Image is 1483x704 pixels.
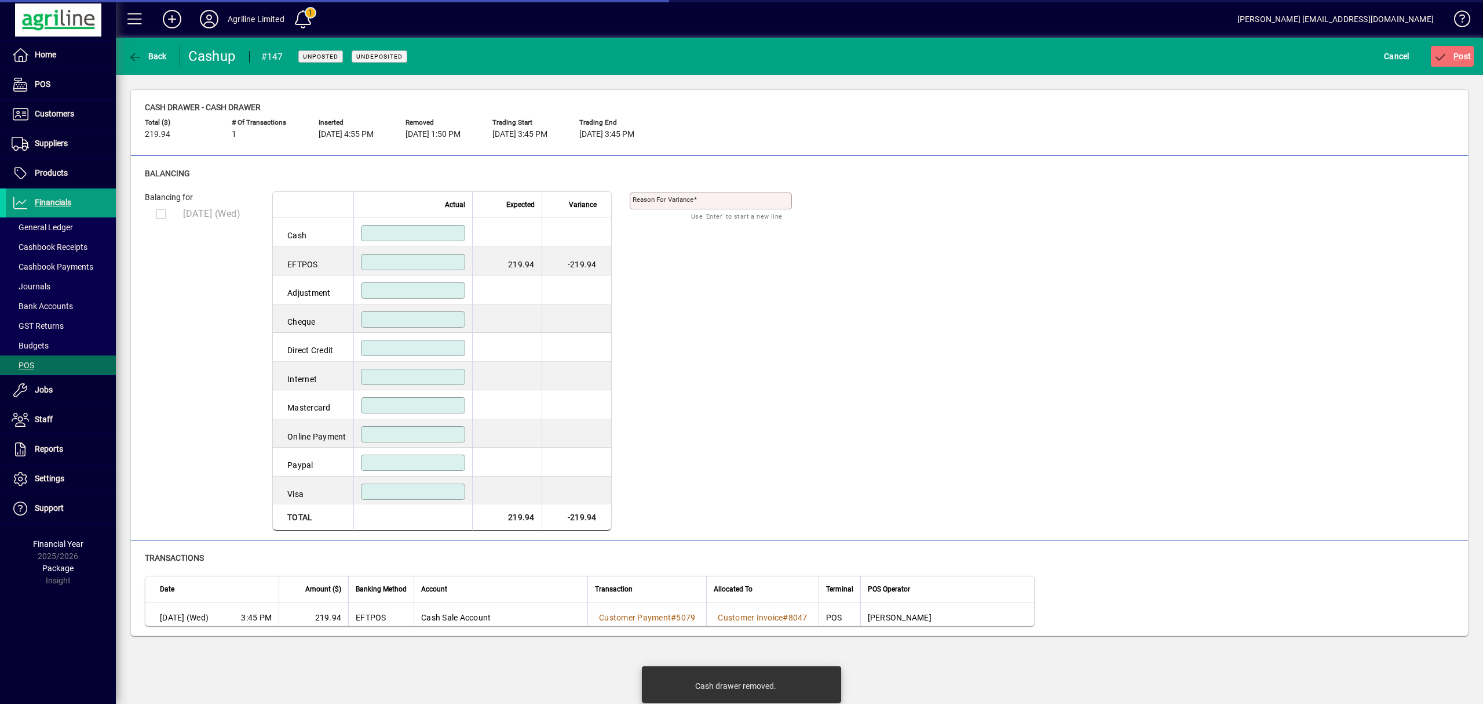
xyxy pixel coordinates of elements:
a: General Ledger [6,217,116,237]
a: Journals [6,277,116,296]
a: Customer Invoice#8047 [714,611,811,624]
a: Cashbook Payments [6,257,116,277]
td: 219.94 [279,603,348,626]
span: Suppliers [35,139,68,148]
span: Transactions [145,553,204,563]
span: P [1453,52,1459,61]
a: GST Returns [6,316,116,336]
td: Paypal [273,448,353,477]
td: Online Payment [273,419,353,448]
span: Bank Accounts [12,302,73,311]
span: Allocated To [714,583,753,596]
div: Balancing for [145,191,261,204]
span: GST Returns [12,321,64,331]
td: 219.94 [472,505,542,531]
span: 8047 [788,613,808,622]
a: Cashbook Receipts [6,237,116,257]
span: Customer Invoice [718,613,783,622]
span: Jobs [35,385,53,394]
span: Cashbook Payments [12,262,93,271]
div: Agriline Limited [228,10,284,28]
span: ost [1434,52,1471,61]
td: Internet [273,362,353,391]
mat-label: Reason for variance [633,195,693,204]
span: Balancing [145,169,190,178]
td: Cash [273,218,353,247]
button: Back [125,46,170,67]
span: Settings [35,474,64,483]
span: # [671,613,676,622]
a: POS [6,355,116,375]
td: Adjustment [273,275,353,304]
span: Actual [445,198,465,211]
span: [DATE] (Wed) [160,612,209,623]
span: Customer Payment [599,613,671,622]
a: Suppliers [6,129,116,158]
span: Variance [569,198,597,211]
span: 5079 [676,613,695,622]
span: Expected [506,198,535,211]
button: Cancel [1381,46,1412,67]
button: Profile [191,9,228,30]
span: Transaction [595,583,633,596]
td: POS [819,603,860,626]
span: 219.94 [145,130,170,139]
a: Products [6,159,116,188]
div: #147 [261,48,283,66]
a: Support [6,494,116,523]
span: # of Transactions [232,119,301,126]
span: [DATE] 1:50 PM [406,130,461,139]
app-page-header-button: Back [116,46,180,67]
a: POS [6,70,116,99]
span: Back [128,52,167,61]
span: Customers [35,109,74,118]
span: Removed [406,119,475,126]
span: Terminal [826,583,853,596]
span: Date [160,583,174,596]
span: [DATE] 3:45 PM [492,130,547,139]
a: Settings [6,465,116,493]
td: Cash Sale Account [414,603,587,626]
span: [DATE] 3:45 PM [579,130,634,139]
span: Banking Method [356,583,407,596]
span: [DATE] (Wed) [183,208,240,219]
a: Customer Payment#5079 [595,611,699,624]
td: EFTPOS [348,603,414,626]
td: Total [273,505,353,531]
span: Unposted [303,53,338,60]
span: POS [35,79,50,89]
span: Inserted [319,119,388,126]
mat-hint: Use 'Enter' to start a new line [691,209,782,223]
span: POS Operator [868,583,910,596]
td: Visa [273,477,353,505]
button: Post [1431,46,1474,67]
span: Budgets [12,341,49,350]
a: Bank Accounts [6,296,116,316]
td: EFTPOS [273,247,353,276]
div: Cashup [188,47,238,66]
span: # [783,613,788,622]
a: Budgets [6,336,116,355]
div: [PERSON_NAME] [EMAIL_ADDRESS][DOMAIN_NAME] [1237,10,1434,28]
span: Staff [35,415,53,424]
span: Undeposited [356,53,403,60]
td: -219.94 [542,247,611,276]
span: Cancel [1384,47,1409,66]
td: Cheque [273,304,353,333]
td: -219.94 [542,505,611,531]
a: Home [6,41,116,70]
span: Support [35,503,64,513]
span: Cash drawer - Cash Drawer [145,103,261,112]
span: Home [35,50,56,59]
span: Package [42,564,74,573]
a: Staff [6,405,116,434]
a: Customers [6,100,116,129]
span: Reports [35,444,63,453]
span: 1 [232,130,236,139]
td: Direct Credit [273,333,353,362]
span: Journals [12,282,50,291]
td: 219.94 [472,247,542,276]
span: Amount ($) [305,583,341,596]
span: General Ledger [12,223,73,232]
span: Trading start [492,119,562,126]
